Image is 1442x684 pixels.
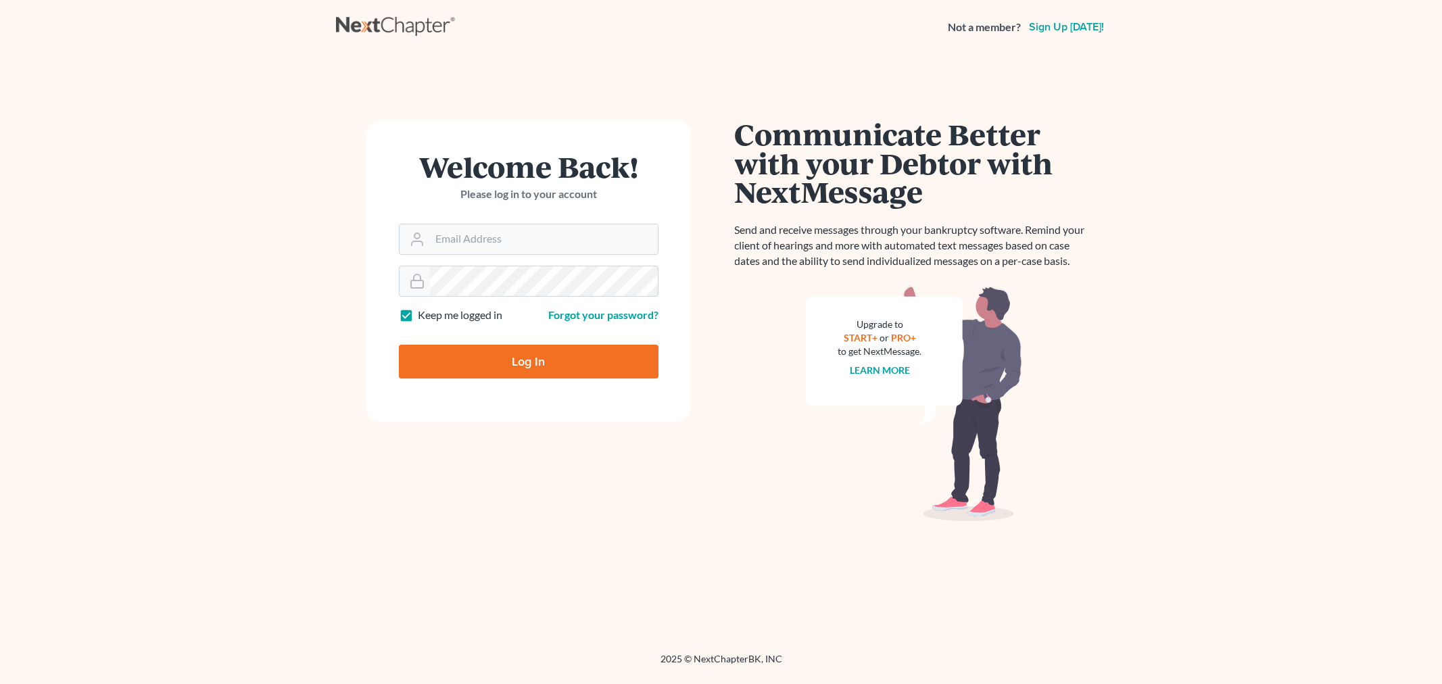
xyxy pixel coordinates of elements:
[838,345,922,358] div: to get NextMessage.
[948,20,1021,35] strong: Not a member?
[844,332,878,343] a: START+
[399,187,658,202] p: Please log in to your account
[430,224,658,254] input: Email Address
[880,332,889,343] span: or
[399,345,658,378] input: Log In
[418,308,502,323] label: Keep me logged in
[1026,22,1107,32] a: Sign up [DATE]!
[735,222,1093,269] p: Send and receive messages through your bankruptcy software. Remind your client of hearings and mo...
[838,318,922,331] div: Upgrade to
[399,152,658,181] h1: Welcome Back!
[735,120,1093,206] h1: Communicate Better with your Debtor with NextMessage
[891,332,916,343] a: PRO+
[548,308,658,321] a: Forgot your password?
[806,285,1022,522] img: nextmessage_bg-59042aed3d76b12b5cd301f8e5b87938c9018125f34e5fa2b7a6b67550977c72.svg
[850,364,910,376] a: Learn more
[336,652,1107,677] div: 2025 © NextChapterBK, INC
